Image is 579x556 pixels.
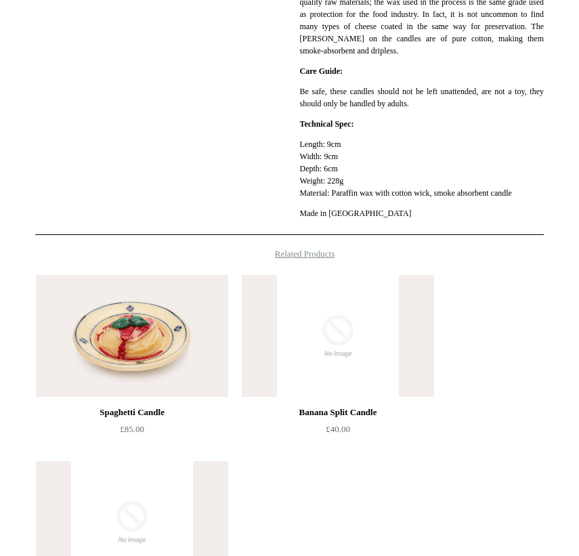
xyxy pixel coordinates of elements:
img: no-image-2048-a2addb12_grande.gif [242,275,434,397]
strong: Care Guide: [300,66,343,76]
a: Banana Split Candle £40.00 [242,404,434,460]
div: Spaghetti Candle [39,404,225,421]
p: Be safe, these candles should not be left unattended, are not a toy, they should only be handled ... [300,85,544,110]
span: £40.00 [326,424,350,434]
p: Made in [GEOGRAPHIC_DATA] [300,207,544,219]
strong: Technical Spec: [300,119,354,129]
div: Banana Split Candle [245,404,431,421]
span: £85.00 [120,424,144,434]
a: Spaghetti Candle Spaghetti Candle [36,275,228,397]
a: Spaghetti Candle £85.00 [36,404,228,460]
img: Spaghetti Candle [36,275,228,397]
p: Length: 9cm Width: 9cm Depth: 6cm Weight: 228g Material: Paraffin wax with cotton wick, smoke abs... [300,138,544,199]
